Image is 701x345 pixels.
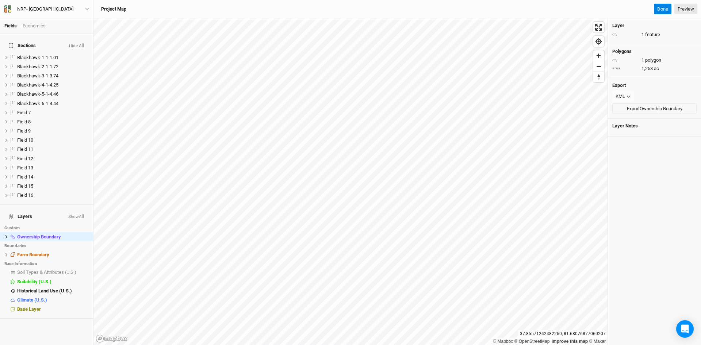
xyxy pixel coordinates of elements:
span: ac [654,65,659,72]
a: Mapbox [493,339,513,344]
span: Blackhawk-1-1-1.01 [17,55,58,60]
span: Suitability (U.S.) [17,279,51,284]
span: Blackhawk-5-1-4.46 [17,91,58,97]
div: Farm Boundary [17,252,89,258]
span: Historical Land Use (U.S.) [17,288,72,294]
span: Soil Types & Attributes (U.S.) [17,269,76,275]
div: Suitability (U.S.) [17,279,89,285]
span: Field 11 [17,146,33,152]
div: Blackhawk-3-1-3.74 [17,73,89,79]
div: Field 14 [17,174,89,180]
span: Layers [9,214,32,219]
div: Blackhawk-2-1-1.72 [17,64,89,70]
canvas: Map [93,18,608,345]
span: Climate (U.S.) [17,297,47,303]
button: NRP- [GEOGRAPHIC_DATA] [4,5,89,13]
div: qty [612,32,638,37]
button: Zoom out [593,61,604,72]
span: Farm Boundary [17,252,49,257]
button: ShowAll [68,214,84,219]
button: ExportOwnership Boundary [612,103,697,114]
span: Blackhawk-4-1-4.25 [17,82,58,88]
a: Maxar [589,339,606,344]
div: Field 12 [17,156,89,162]
div: Historical Land Use (U.S.) [17,288,89,294]
div: NRP- [GEOGRAPHIC_DATA] [17,5,73,13]
h4: Layer [612,23,697,28]
div: area [612,66,638,71]
a: OpenStreetMap [514,339,550,344]
div: Field 15 [17,183,89,189]
span: Field 9 [17,128,31,134]
div: 1 [612,31,697,38]
div: Field 10 [17,137,89,143]
button: Done [654,4,671,15]
span: Field 14 [17,174,33,180]
div: Field 11 [17,146,89,152]
div: Economics [23,23,46,29]
div: Field 16 [17,192,89,198]
div: Blackhawk-1-1-1.01 [17,55,89,61]
button: KML [612,91,634,102]
span: Ownership Boundary [17,234,61,239]
div: Field 8 [17,119,89,125]
span: polygon [645,57,661,64]
h3: Project Map [101,6,126,12]
span: Field 7 [17,110,31,115]
a: Fields [4,23,17,28]
span: Field 12 [17,156,33,161]
h4: polygons [612,49,697,54]
span: Blackhawk-3-1-3.74 [17,73,58,78]
span: Layer Notes [612,123,638,129]
span: Field 15 [17,183,33,189]
span: feature [645,31,660,38]
div: Soil Types & Attributes (U.S.) [17,269,89,275]
button: Zoom in [593,50,604,61]
a: Preview [674,4,697,15]
span: Field 16 [17,192,33,198]
div: Field 7 [17,110,89,116]
div: Ownership Boundary [17,234,89,240]
span: Field 8 [17,119,31,124]
div: KML [616,93,625,100]
div: NRP- Phase 2 Colony Bay [17,5,73,13]
div: Blackhawk-5-1-4.46 [17,91,89,97]
a: Improve this map [552,339,588,344]
a: Mapbox logo [96,334,128,343]
button: Hide All [69,43,84,49]
div: Blackhawk-4-1-4.25 [17,82,89,88]
span: Field 13 [17,165,33,170]
div: 37.85571242482260 , -81.68076877060207 [518,330,608,338]
span: Base Layer [17,306,41,312]
span: Blackhawk-2-1-1.72 [17,64,58,69]
span: Blackhawk-6-1-4.44 [17,101,58,106]
div: Blackhawk-6-1-4.44 [17,101,89,107]
button: Find my location [593,36,604,47]
div: Field 9 [17,128,89,134]
button: Reset bearing to north [593,72,604,82]
div: Climate (U.S.) [17,297,89,303]
span: Sections [9,43,36,49]
h4: Export [612,83,697,88]
div: qty [612,58,638,63]
div: 1 [612,57,697,64]
div: Field 13 [17,165,89,171]
div: 1,253 [612,65,697,72]
span: Field 10 [17,137,33,143]
button: Enter fullscreen [593,22,604,32]
div: Open Intercom Messenger [676,320,694,338]
div: Base Layer [17,306,89,312]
